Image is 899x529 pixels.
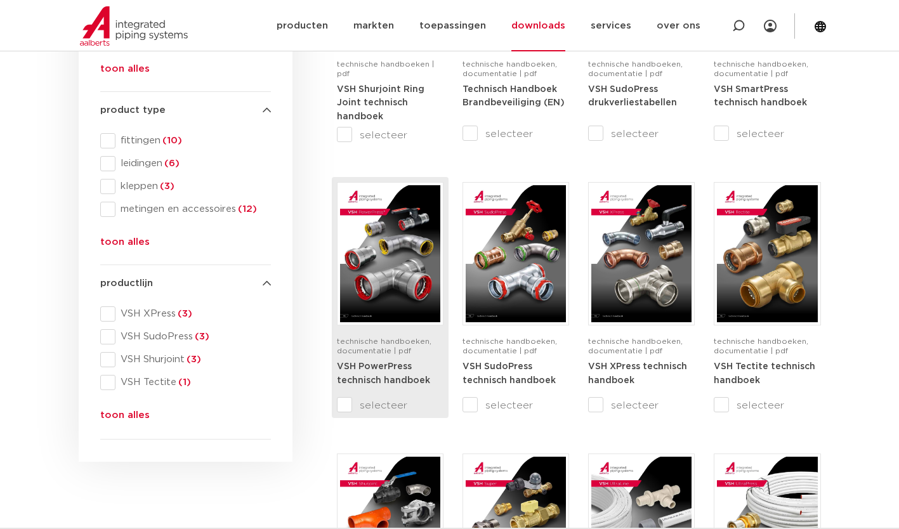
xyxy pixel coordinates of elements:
button: toon alles [100,408,150,428]
div: leidingen(6) [100,156,271,171]
h4: productlijn [100,276,271,291]
div: VSH XPress(3) [100,306,271,322]
a: VSH PowerPress technisch handboek [337,362,430,385]
span: technische handboeken, documentatie | pdf [714,60,808,77]
div: VSH SudoPress(3) [100,329,271,344]
img: VSH-Tectite_A4TM_5009376-2024-2.0_NL-pdf.jpg [717,185,817,322]
div: VSH Shurjoint(3) [100,352,271,367]
span: technische handboeken, documentatie | pdf [463,60,557,77]
img: VSH-XPress_A4TM_5008762_2025_4.1_NL-pdf.jpg [591,185,692,322]
button: toon alles [100,235,150,255]
span: VSH XPress [115,308,271,320]
span: technische handboeken, documentatie | pdf [463,337,557,355]
span: leidingen [115,157,271,170]
label: selecteer [714,126,820,141]
span: kleppen [115,180,271,193]
div: kleppen(3) [100,179,271,194]
div: metingen en accessoires(12) [100,202,271,217]
div: VSH Tectite(1) [100,375,271,390]
label: selecteer [588,398,695,413]
span: (12) [236,204,257,214]
div: fittingen(10) [100,133,271,148]
span: VSH Shurjoint [115,353,271,366]
label: selecteer [588,126,695,141]
label: selecteer [463,126,569,141]
img: VSH-SudoPress_A4TM_5001604-2023-3.0_NL-pdf.jpg [466,185,566,322]
span: (1) [176,377,191,387]
span: (3) [176,309,192,318]
span: VSH SudoPress [115,330,271,343]
strong: VSH Shurjoint Ring Joint technisch handboek [337,85,424,121]
a: Technisch Handboek Brandbeveiliging (EN) [463,84,565,108]
label: selecteer [714,398,820,413]
span: (3) [185,355,201,364]
span: (3) [193,332,209,341]
span: technische handboeken, documentatie | pdf [588,60,683,77]
a: VSH XPress technisch handboek [588,362,687,385]
strong: Technisch Handboek Brandbeveiliging (EN) [463,85,565,108]
button: toon alles [100,62,150,82]
span: metingen en accessoires [115,203,271,216]
span: VSH Tectite [115,376,271,389]
a: VSH SudoPress technisch handboek [463,362,556,385]
span: technische handboeken, documentatie | pdf [714,337,808,355]
a: VSH Shurjoint Ring Joint technisch handboek [337,84,424,121]
a: VSH Tectite technisch handboek [714,362,815,385]
label: selecteer [463,398,569,413]
span: technische handboeken, documentatie | pdf [588,337,683,355]
a: VSH SudoPress drukverliestabellen [588,84,677,108]
span: (10) [161,136,182,145]
span: fittingen [115,134,271,147]
span: technische handboeken, documentatie | pdf [337,337,431,355]
span: technische handboeken | pdf [337,60,434,77]
label: selecteer [337,127,443,143]
h4: product type [100,103,271,118]
label: selecteer [337,398,443,413]
span: (6) [162,159,180,168]
a: VSH SmartPress technisch handboek [714,84,807,108]
strong: VSH SmartPress technisch handboek [714,85,807,108]
img: VSH-PowerPress_A4TM_5008817_2024_3.1_NL-pdf.jpg [340,185,440,322]
strong: VSH SudoPress drukverliestabellen [588,85,677,108]
span: (3) [158,181,174,191]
